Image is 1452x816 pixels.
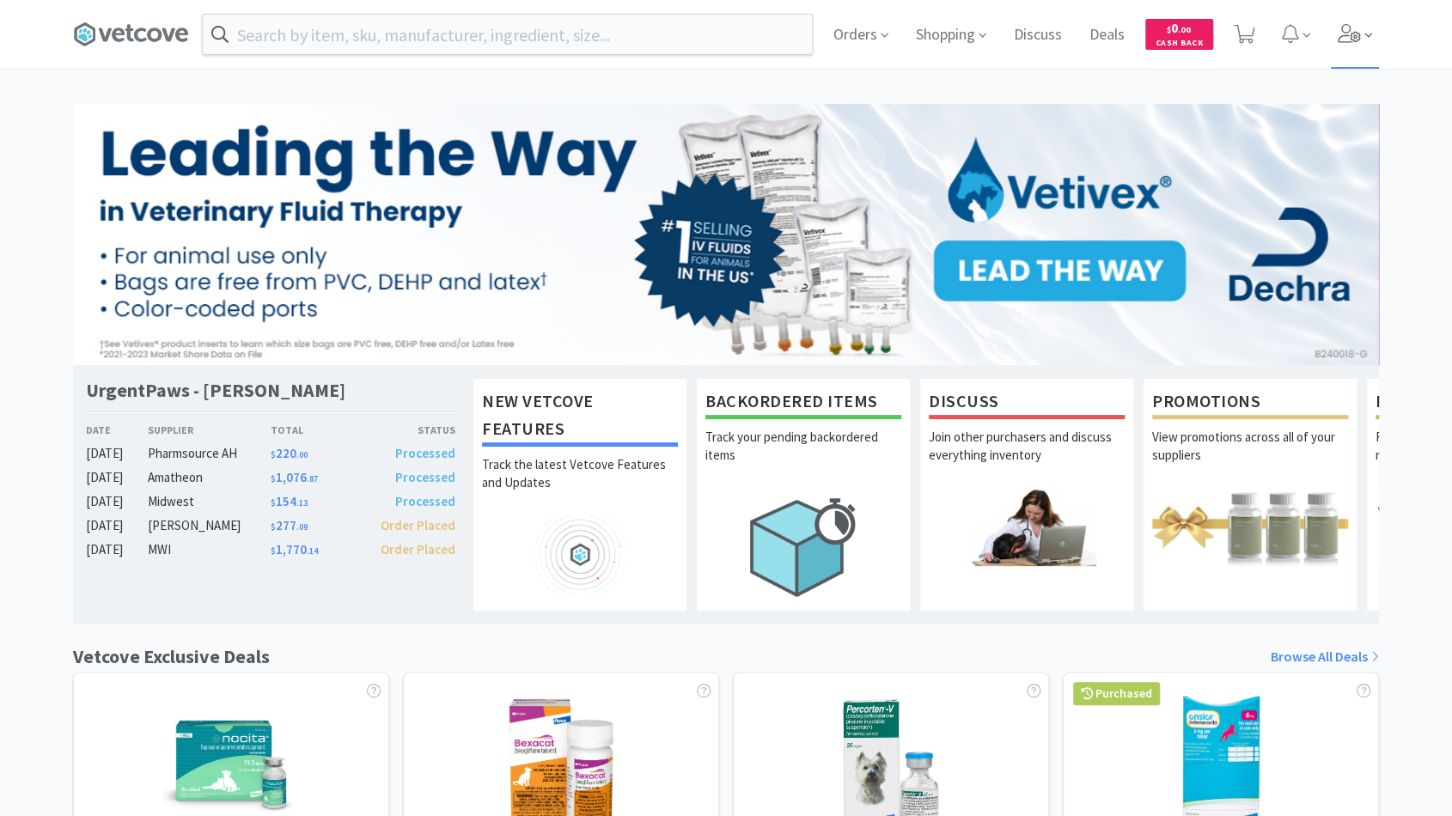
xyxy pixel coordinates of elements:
p: Track the latest Vetcove Features and Updates [482,455,678,515]
span: 277 [271,517,308,533]
span: 1,770 [271,541,318,557]
div: Total [271,422,363,438]
p: Track your pending backordered items [705,428,901,488]
div: Status [363,422,455,438]
div: MWI [148,539,271,560]
a: $0.00Cash Back [1145,11,1213,58]
div: [DATE] [86,539,148,560]
a: Browse All Deals [1271,646,1379,668]
img: 6bcff1d5513c4292bcae26201ab6776f.jpg [73,104,1379,365]
div: Supplier [148,422,271,438]
h1: Vetcove Exclusive Deals [73,642,270,672]
span: . 87 [307,473,318,484]
a: [DATE][PERSON_NAME]$277.09Order Placed [86,515,455,536]
a: Discuss [1007,27,1069,43]
a: DiscussJoin other purchasers and discuss everything inventory [919,378,1134,612]
span: $ [271,449,276,460]
div: [DATE] [86,491,148,512]
h1: Backordered Items [705,387,901,419]
span: 220 [271,445,308,461]
input: Search by item, sku, manufacturer, ingredient, size... [203,15,812,54]
span: . 09 [296,521,308,533]
span: 1,076 [271,469,318,485]
div: [DATE] [86,515,148,536]
span: 154 [271,493,308,509]
span: $ [271,473,276,484]
a: [DATE]Pharmsource AH$220.00Processed [86,443,455,464]
img: hero_discuss.png [929,488,1125,566]
span: Cash Back [1156,39,1203,50]
div: [DATE] [86,467,148,488]
span: Processed [395,469,455,485]
a: New Vetcove FeaturesTrack the latest Vetcove Features and Updates [473,378,687,612]
h1: Discuss [929,387,1125,419]
h1: UrgentPaws - [PERSON_NAME] [86,378,345,403]
h1: New Vetcove Features [482,387,678,447]
h1: Promotions [1152,387,1348,419]
p: Join other purchasers and discuss everything inventory [929,428,1125,488]
div: [PERSON_NAME] [148,515,271,536]
img: hero_feature_roadmap.png [482,515,678,594]
img: hero_backorders.png [705,488,901,606]
span: $ [271,521,276,533]
p: View promotions across all of your suppliers [1152,428,1348,488]
a: [DATE]Amatheon$1,076.87Processed [86,467,455,488]
span: $ [271,545,276,557]
a: Backordered ItemsTrack your pending backordered items [696,378,911,612]
span: 0 [1167,20,1191,36]
span: Order Placed [381,517,455,533]
span: . 14 [307,545,318,557]
span: . 00 [1178,24,1191,35]
span: $ [271,497,276,508]
img: hero_promotions.png [1152,488,1348,566]
span: . 00 [296,449,308,460]
div: Amatheon [148,467,271,488]
span: Order Placed [381,541,455,557]
span: . 13 [296,497,308,508]
span: Processed [395,493,455,509]
span: $ [1167,24,1171,35]
a: Deals [1083,27,1132,43]
div: Pharmsource AH [148,443,271,464]
a: PromotionsView promotions across all of your suppliers [1143,378,1357,612]
a: [DATE]MWI$1,770.14Order Placed [86,539,455,560]
div: [DATE] [86,443,148,464]
span: Processed [395,445,455,461]
a: [DATE]Midwest$154.13Processed [86,491,455,512]
div: Date [86,422,148,438]
div: Midwest [148,491,271,512]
